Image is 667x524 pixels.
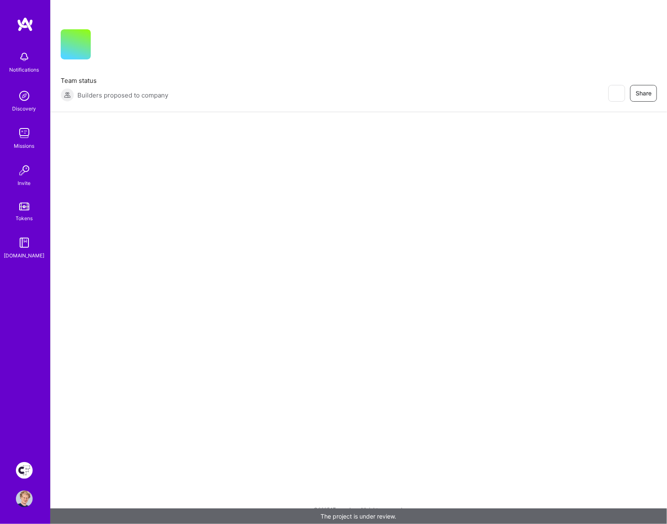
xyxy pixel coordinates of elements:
div: Tokens [16,214,33,223]
div: [DOMAIN_NAME] [4,251,45,260]
div: Missions [14,141,35,150]
img: Builders proposed to company [61,88,74,102]
button: Share [630,85,657,102]
div: Discovery [13,104,36,113]
a: User Avatar [14,491,35,507]
img: discovery [16,87,33,104]
img: teamwork [16,125,33,141]
div: Invite [18,179,31,188]
div: The project is under review. [50,509,667,524]
img: User Avatar [16,491,33,507]
span: Builders proposed to company [77,91,168,100]
div: Notifications [10,65,39,74]
img: logo [17,17,33,32]
img: bell [16,49,33,65]
span: Share [636,89,652,98]
i: icon CompanyGray [101,43,108,49]
i: icon EyeClosed [613,90,620,97]
img: tokens [19,203,29,211]
img: Invite [16,162,33,179]
span: Team status [61,76,168,85]
a: Creative Fabrica Project Team [14,462,35,479]
img: guide book [16,234,33,251]
img: Creative Fabrica Project Team [16,462,33,479]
